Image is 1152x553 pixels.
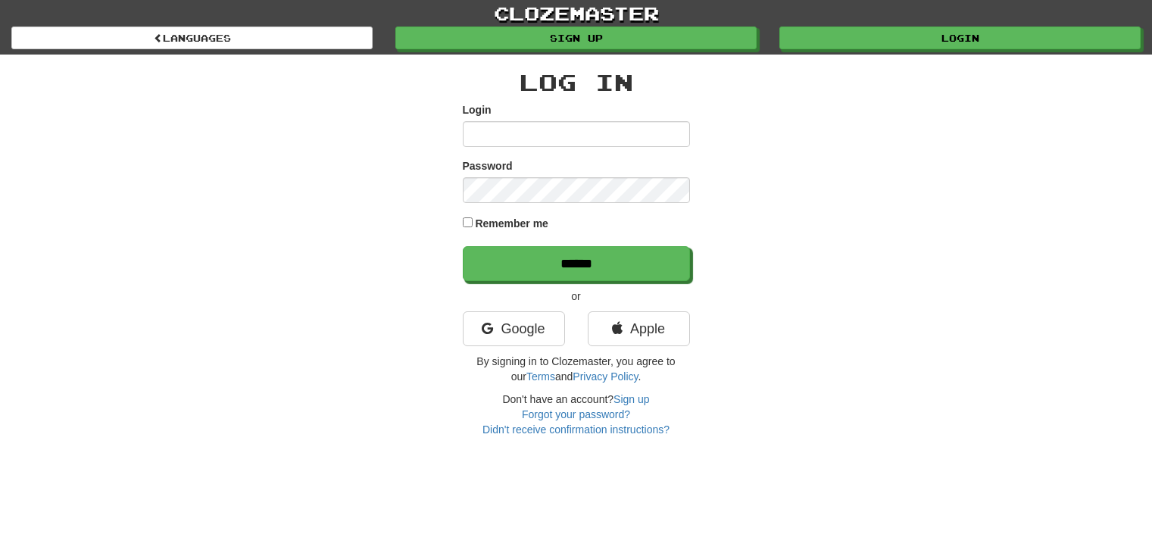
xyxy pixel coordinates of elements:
[573,370,638,383] a: Privacy Policy
[463,102,492,117] label: Login
[395,27,757,49] a: Sign up
[475,216,548,231] label: Remember me
[522,408,630,420] a: Forgot your password?
[463,354,690,384] p: By signing in to Clozemaster, you agree to our and .
[779,27,1141,49] a: Login
[526,370,555,383] a: Terms
[588,311,690,346] a: Apple
[482,423,670,436] a: Didn't receive confirmation instructions?
[463,289,690,304] p: or
[463,158,513,173] label: Password
[463,311,565,346] a: Google
[11,27,373,49] a: Languages
[463,70,690,95] h2: Log In
[613,393,649,405] a: Sign up
[463,392,690,437] div: Don't have an account?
